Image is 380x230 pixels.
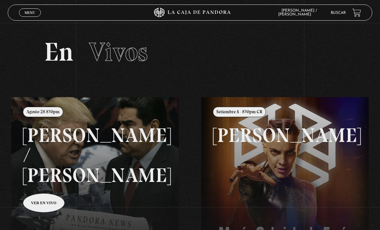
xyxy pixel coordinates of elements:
[331,11,346,15] a: Buscar
[352,8,361,17] a: View your shopping cart
[24,11,35,15] span: Menu
[44,39,336,65] h2: En
[278,9,318,16] span: [PERSON_NAME] / [PERSON_NAME]
[89,36,148,67] span: Vivos
[23,16,38,21] span: Cerrar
